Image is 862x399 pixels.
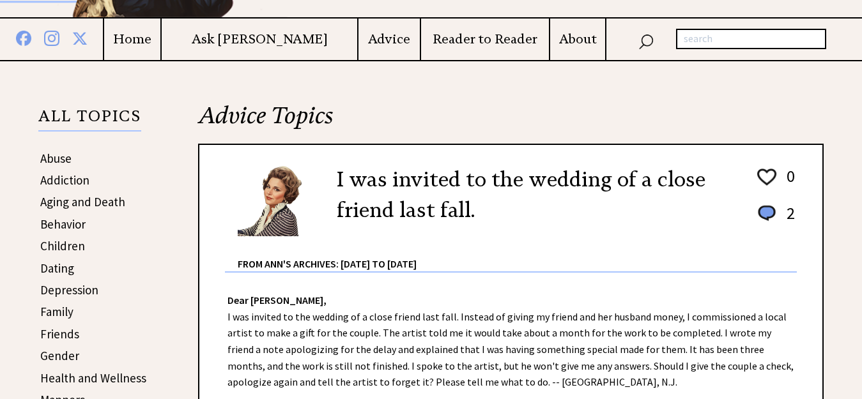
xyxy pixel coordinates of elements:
[227,294,327,306] strong: Dear [PERSON_NAME],
[162,31,357,47] a: Ask [PERSON_NAME]
[780,202,796,236] td: 2
[40,172,89,188] a: Addiction
[40,151,72,166] a: Abuse
[755,203,778,223] img: message_round%201.png
[550,31,605,47] a: About
[38,109,141,131] p: ALL TOPICS
[104,31,160,47] a: Home
[40,216,86,232] a: Behavior
[337,164,736,225] h2: I was invited to the wedding of a close friend last fall.
[44,28,59,46] img: instagram%20blue.png
[40,194,125,209] a: Aging and Death
[40,370,146,386] a: Health and Wellness
[755,166,778,188] img: heart_outline%201.png
[676,29,826,49] input: search
[16,28,31,46] img: facebook%20blue.png
[40,282,98,297] a: Depression
[40,304,73,319] a: Family
[780,165,796,201] td: 0
[238,237,797,271] div: From Ann's Archives: [DATE] to [DATE]
[40,348,79,363] a: Gender
[638,31,654,50] img: search_nav.png
[238,164,318,236] img: Ann6%20v2%20small.png
[358,31,420,47] a: Advice
[198,100,824,144] h2: Advice Topics
[421,31,549,47] a: Reader to Reader
[40,238,85,253] a: Children
[40,260,74,276] a: Dating
[72,29,88,46] img: x%20blue.png
[40,326,79,342] a: Friends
